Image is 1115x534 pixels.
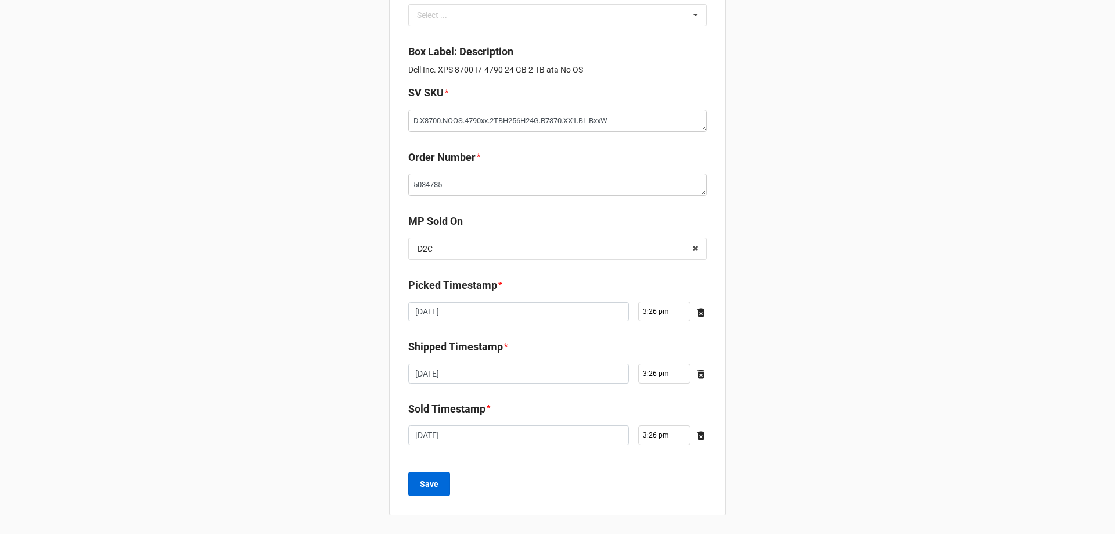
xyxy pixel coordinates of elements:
[408,149,476,166] label: Order Number
[408,339,503,355] label: Shipped Timestamp
[638,302,690,321] input: Time
[414,8,464,21] div: Select ...
[408,213,463,230] label: MP Sold On
[408,425,629,445] input: Date
[408,302,629,322] input: Date
[408,174,707,196] textarea: 5034785
[408,472,450,496] button: Save
[408,45,513,58] b: Box Label: Description
[638,364,690,384] input: Time
[420,478,438,490] b: Save
[408,85,444,101] label: SV SKU
[418,245,433,253] div: D2C
[408,277,497,293] label: Picked Timestamp
[408,401,485,417] label: Sold Timestamp
[408,64,707,76] p: Dell Inc. XPS 8700 I7-4790 24 GB 2 TB ata No OS
[408,110,707,132] textarea: D.X8700.NOOS.4790xx.2TBH256H24G.R7370.XX1.BL.BxxW
[408,364,629,384] input: Date
[638,425,690,445] input: Time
